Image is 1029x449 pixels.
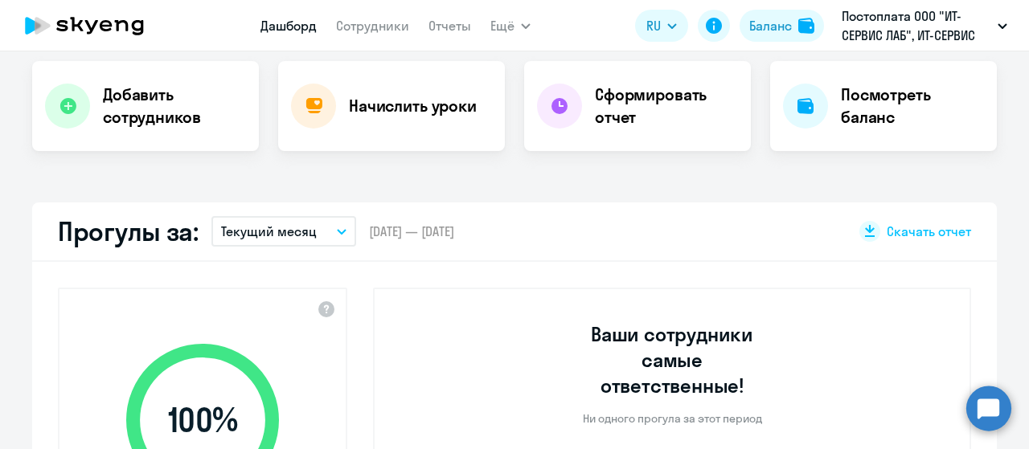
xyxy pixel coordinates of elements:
[490,10,531,42] button: Ещё
[798,18,814,34] img: balance
[349,95,477,117] h4: Начислить уроки
[740,10,824,42] button: Балансbalance
[428,18,471,34] a: Отчеты
[103,84,246,129] h4: Добавить сотрудников
[583,411,762,426] p: Ни одного прогула за этот период
[211,216,356,247] button: Текущий месяц
[595,84,738,129] h4: Сформировать отчет
[635,10,688,42] button: RU
[842,6,991,45] p: Постоплата ООО "ИТ-СЕРВИС ЛАБ", ИТ-СЕРВИС ЛАБ, ООО
[646,16,661,35] span: RU
[58,215,199,247] h2: Прогулы за:
[221,222,317,241] p: Текущий месяц
[887,222,971,240] span: Скачать отчет
[834,6,1015,45] button: Постоплата ООО "ИТ-СЕРВИС ЛАБ", ИТ-СЕРВИС ЛАБ, ООО
[490,16,514,35] span: Ещё
[749,16,792,35] div: Баланс
[110,401,295,439] span: 100 %
[841,84,984,129] h4: Посмотреть баланс
[569,321,776,398] h3: Ваши сотрудники самые ответственные!
[260,18,317,34] a: Дашборд
[336,18,409,34] a: Сотрудники
[369,222,454,240] span: [DATE] — [DATE]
